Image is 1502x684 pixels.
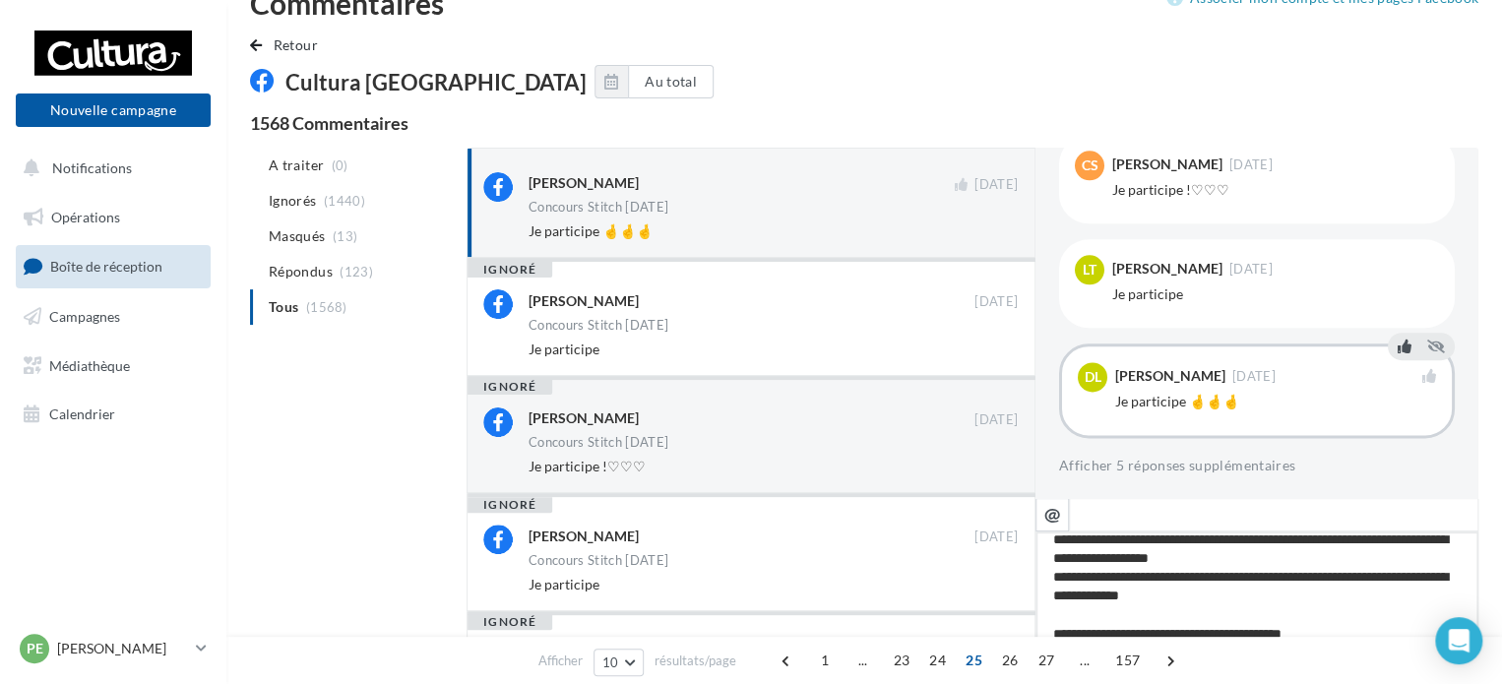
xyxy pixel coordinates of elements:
[921,645,954,676] span: 24
[12,148,207,189] button: Notifications
[12,197,215,238] a: Opérations
[886,645,918,676] span: 23
[49,405,115,422] span: Calendrier
[655,652,736,670] span: résultats/page
[51,209,120,225] span: Opérations
[1115,392,1436,411] div: Je participe 🤞🤞🤞
[332,157,348,173] span: (0)
[529,527,639,546] div: [PERSON_NAME]
[974,529,1018,546] span: [DATE]
[57,639,188,658] p: [PERSON_NAME]
[269,155,324,175] span: A traiter
[1035,498,1069,531] button: @
[1059,454,1295,477] button: Afficher 5 réponses supplémentaires
[1107,645,1148,676] span: 157
[50,258,162,275] span: Boîte de réception
[628,65,714,98] button: Au total
[595,65,714,98] button: Au total
[27,639,43,658] span: Pe
[594,649,644,676] button: 10
[529,436,668,449] div: Concours Stitch [DATE]
[994,645,1027,676] span: 26
[529,341,599,357] span: Je participe
[1232,370,1276,383] span: [DATE]
[1082,155,1098,175] span: CS
[324,193,365,209] span: (1440)
[16,93,211,127] button: Nouvelle campagne
[529,408,639,428] div: [PERSON_NAME]
[468,262,552,278] div: ignoré
[1229,263,1273,276] span: [DATE]
[974,176,1018,194] span: [DATE]
[529,576,599,592] span: Je participe
[1112,284,1439,304] div: Je participe
[49,356,130,373] span: Médiathèque
[1083,260,1096,280] span: Lt
[468,614,552,630] div: ignoré
[1115,369,1225,383] div: [PERSON_NAME]
[1085,367,1101,387] span: DL
[1229,158,1273,171] span: [DATE]
[250,33,326,57] button: Retour
[269,191,316,211] span: Ignorés
[12,394,215,435] a: Calendrier
[1112,262,1222,276] div: [PERSON_NAME]
[974,293,1018,311] span: [DATE]
[49,308,120,325] span: Campagnes
[468,497,552,513] div: ignoré
[1435,617,1482,664] div: Open Intercom Messenger
[12,245,215,287] a: Boîte de réception
[529,222,653,239] span: Je participe 🤞🤞🤞
[12,345,215,387] a: Médiathèque
[1069,645,1100,676] span: ...
[529,458,646,474] span: Je participe !♡♡♡
[1030,645,1062,676] span: 27
[250,114,1478,132] div: 1568 Commentaires
[602,654,619,670] span: 10
[52,159,132,176] span: Notifications
[529,201,668,214] div: Concours Stitch [DATE]
[333,228,357,244] span: (13)
[1112,180,1439,200] div: Je participe !♡♡♡
[12,296,215,338] a: Campagnes
[958,645,990,676] span: 25
[529,173,639,193] div: [PERSON_NAME]
[274,36,318,53] span: Retour
[847,645,879,676] span: ...
[16,630,211,667] a: Pe [PERSON_NAME]
[529,554,668,567] div: Concours Stitch [DATE]
[1044,505,1061,523] i: @
[285,68,587,94] span: Cultura [GEOGRAPHIC_DATA]
[269,262,333,281] span: Répondus
[269,226,325,246] span: Masqués
[538,652,583,670] span: Afficher
[468,379,552,395] div: ignoré
[809,645,841,676] span: 1
[529,291,639,311] div: [PERSON_NAME]
[1112,157,1222,171] div: [PERSON_NAME]
[529,319,668,332] div: Concours Stitch [DATE]
[974,411,1018,429] span: [DATE]
[340,264,373,280] span: (123)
